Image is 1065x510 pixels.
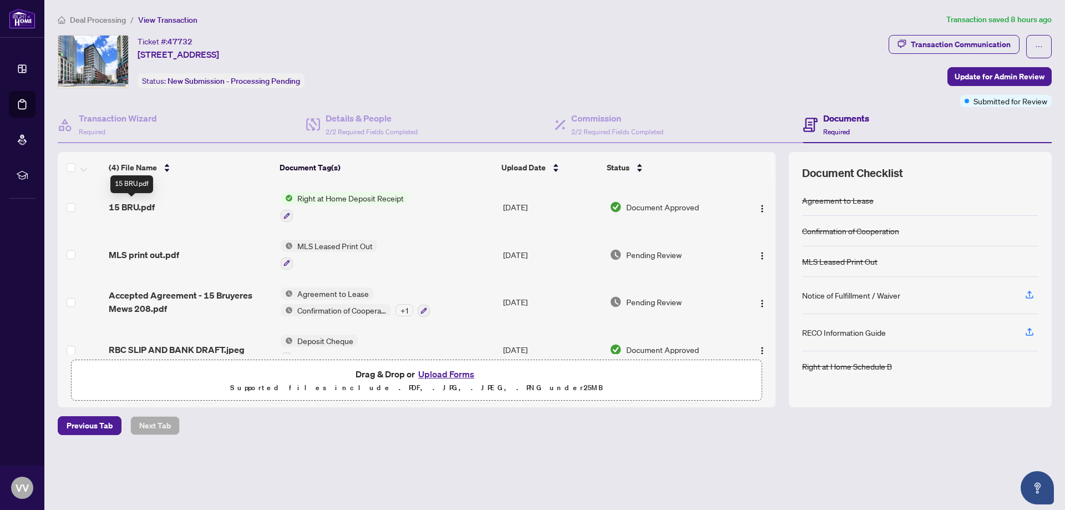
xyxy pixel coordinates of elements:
td: [DATE] [499,183,605,231]
span: RBC SLIP AND BANK DRAFT.jpeg [109,343,245,356]
div: Notice of Fulfillment / Waiver [802,289,900,301]
span: Drag & Drop orUpload FormsSupported files include .PDF, .JPG, .JPEG, .PNG under25MB [72,360,762,401]
span: Pending Review [626,296,682,308]
img: Status Icon [281,287,293,300]
span: ellipsis [1035,43,1043,51]
div: MLS Leased Print Out [802,255,878,267]
span: Required [823,128,850,136]
img: Document Status [610,201,622,213]
span: View Transaction [138,15,197,25]
div: RECO Information Guide [802,326,886,339]
span: (4) File Name [109,161,157,174]
div: Confirmation of Cooperation [802,225,899,237]
h4: Commission [571,112,663,125]
span: Upload Date [501,161,546,174]
img: Logo [758,299,767,308]
img: Status Icon [281,304,293,316]
div: Agreement to Lease [802,194,874,206]
span: Deal Processing [70,15,126,25]
div: Transaction Communication [911,36,1011,53]
span: Update for Admin Review [955,68,1044,85]
span: Document Checklist [802,165,903,181]
h4: Documents [823,112,869,125]
span: Required [79,128,105,136]
th: Document Tag(s) [275,152,496,183]
button: Upload Forms [415,367,478,381]
img: Document Status [610,249,622,261]
button: Status IconDeposit Cheque [281,335,358,365]
th: (4) File Name [104,152,275,183]
div: Status: [138,73,305,88]
img: Status Icon [281,192,293,204]
button: Logo [753,246,771,264]
th: Upload Date [497,152,603,183]
span: [STREET_ADDRESS] [138,48,219,61]
div: 15 BRU.pdf [110,175,153,193]
button: Logo [753,198,771,216]
button: Transaction Communication [889,35,1020,54]
button: Update for Admin Review [947,67,1052,86]
img: Logo [758,346,767,355]
img: Logo [758,251,767,260]
div: Ticket #: [138,35,192,48]
span: home [58,16,65,24]
p: Supported files include .PDF, .JPG, .JPEG, .PNG under 25 MB [78,381,755,395]
h4: Details & People [326,112,418,125]
span: Pending Review [626,249,682,261]
td: [DATE] [499,326,605,373]
span: 47732 [168,37,192,47]
button: Logo [753,341,771,358]
button: Open asap [1021,471,1054,504]
span: VV [16,480,29,496]
h4: Transaction Wizard [79,112,157,125]
span: Previous Tab [67,417,113,435]
img: Logo [758,204,767,213]
img: IMG-C12316619_1.jpg [58,36,128,88]
span: 2/2 Required Fields Completed [326,128,418,136]
li: / [130,13,134,26]
img: Status Icon [281,335,293,347]
button: Status IconMLS Leased Print Out [281,240,377,270]
article: Transaction saved 8 hours ago [946,13,1052,26]
span: Agreement to Lease [293,287,373,300]
img: Status Icon [281,240,293,252]
span: 2/2 Required Fields Completed [571,128,663,136]
span: Document Approved [626,344,699,356]
td: [DATE] [499,231,605,279]
img: logo [9,8,35,29]
th: Status [602,152,734,183]
span: MLS print out.pdf [109,248,179,261]
span: 15 BRU.pdf [109,200,155,214]
button: Previous Tab [58,416,121,435]
span: New Submission - Processing Pending [168,76,300,86]
button: Status IconAgreement to LeaseStatus IconConfirmation of Cooperation+1 [281,287,430,317]
span: Submitted for Review [973,95,1047,107]
td: [DATE] [499,279,605,326]
img: Document Status [610,296,622,308]
span: MLS Leased Print Out [293,240,377,252]
span: Confirmation of Cooperation [293,304,391,316]
span: Right at Home Deposit Receipt [293,192,408,204]
button: Next Tab [130,416,180,435]
div: Right at Home Schedule B [802,360,892,372]
img: Document Status [610,344,622,356]
button: Status IconRight at Home Deposit Receipt [281,192,408,222]
div: + 1 [395,304,413,316]
span: Status [607,161,630,174]
span: Accepted Agreement - 15 Bruyeres Mews 208.pdf [109,289,272,315]
span: Drag & Drop or [356,367,478,381]
span: Document Approved [626,201,699,213]
span: Deposit Cheque [293,335,358,347]
button: Logo [753,293,771,311]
